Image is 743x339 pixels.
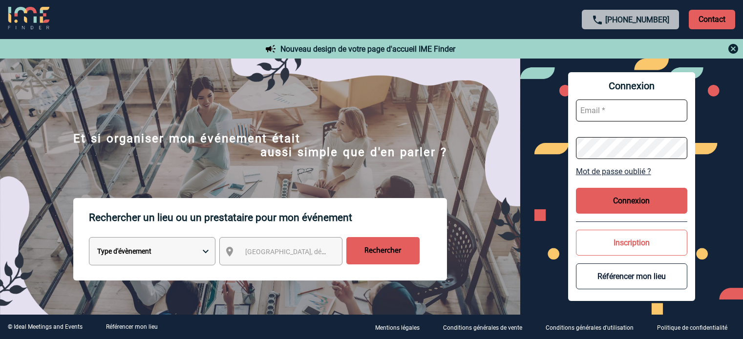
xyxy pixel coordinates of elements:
[367,322,435,332] a: Mentions légales
[649,322,743,332] a: Politique de confidentialité
[546,324,634,331] p: Conditions générales d'utilisation
[538,322,649,332] a: Conditions générales d'utilisation
[576,230,687,256] button: Inscription
[689,10,735,29] p: Contact
[89,198,447,237] p: Rechercher un lieu ou un prestataire pour mon événement
[657,324,727,331] p: Politique de confidentialité
[346,237,420,264] input: Rechercher
[375,324,420,331] p: Mentions légales
[576,100,687,121] input: Email *
[605,15,669,24] a: [PHONE_NUMBER]
[576,188,687,214] button: Connexion
[8,323,83,330] div: © Ideal Meetings and Events
[435,322,538,332] a: Conditions générales de vente
[443,324,522,331] p: Conditions générales de vente
[576,167,687,176] a: Mot de passe oublié ?
[106,323,158,330] a: Référencer mon lieu
[592,14,603,26] img: call-24-px.png
[245,248,381,256] span: [GEOGRAPHIC_DATA], département, région...
[576,80,687,92] span: Connexion
[576,263,687,289] button: Référencer mon lieu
